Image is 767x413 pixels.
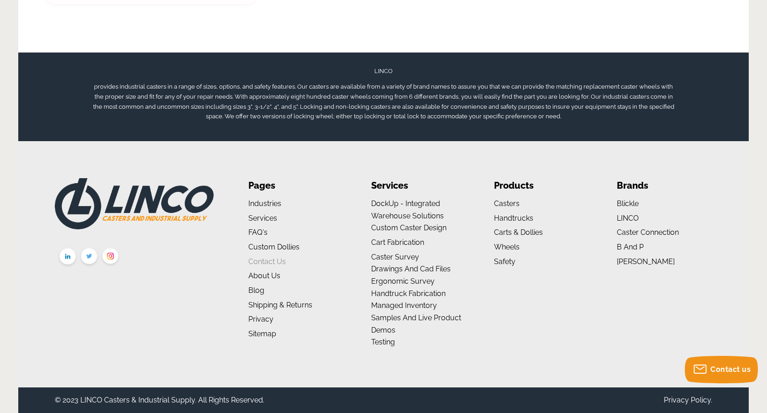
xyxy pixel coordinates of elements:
[371,253,419,261] a: Caster Survey
[617,214,639,222] a: LINCO
[79,246,100,269] img: twitter.png
[617,257,675,266] a: [PERSON_NAME]
[371,238,424,247] a: Cart Fabrication
[494,243,520,251] a: Wheels
[371,199,444,220] a: DockUp - Integrated Warehouse Solutions
[248,271,280,280] a: About us
[617,199,639,208] a: Blickle
[100,246,121,269] img: instagram.png
[248,178,344,193] li: Pages
[248,286,264,295] a: Blog
[371,223,447,232] a: Custom Caster Design
[91,82,676,122] p: provides industrial casters in a range of sizes, options, and safety features. Our casters are av...
[371,301,437,310] a: Managed Inventory
[248,329,276,338] a: Sitemap
[248,214,277,222] a: Services
[248,257,286,266] a: Contact Us
[664,396,712,404] a: Privacy Policy.
[374,68,393,74] span: LINCO
[617,228,679,237] a: Caster Connection
[55,394,264,407] div: © 2023 LINCO Casters & Industrial Supply. All Rights Reserved.
[57,246,79,269] img: linkedin.png
[248,301,312,309] a: Shipping & Returns
[248,228,268,237] a: FAQ's
[494,228,543,237] a: Carts & Dollies
[371,277,435,286] a: Ergonomic Survey
[494,199,520,208] a: Casters
[494,214,533,222] a: Handtrucks
[248,243,299,251] a: Custom Dollies
[248,315,273,323] a: Privacy
[494,257,515,266] a: Safety
[617,243,644,251] a: B and P
[685,356,758,383] button: Contact us
[494,178,589,193] li: Products
[371,338,395,346] a: Testing
[55,178,214,229] img: LINCO CASTERS & INDUSTRIAL SUPPLY
[617,178,712,193] li: Brands
[371,265,451,273] a: Drawings and Cad Files
[371,313,461,334] a: Samples and Live Product Demos
[371,289,446,298] a: Handtruck Fabrication
[248,199,281,208] a: Industries
[371,178,467,193] li: Services
[710,365,751,374] span: Contact us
